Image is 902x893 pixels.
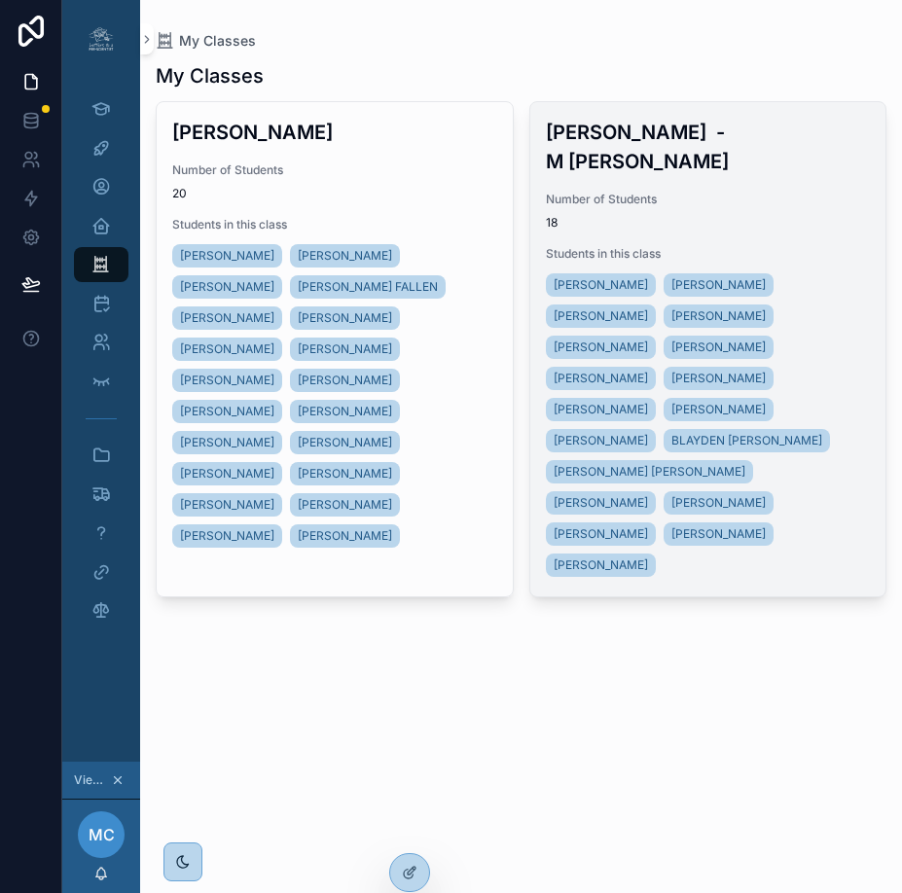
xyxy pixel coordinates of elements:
span: [PERSON_NAME] [671,308,766,324]
span: [PERSON_NAME] [180,528,274,544]
a: [PERSON_NAME] [664,398,774,421]
a: [PERSON_NAME] [172,244,282,268]
a: [PERSON_NAME] [546,398,656,421]
span: [PERSON_NAME] [671,402,766,417]
span: [PERSON_NAME] [554,402,648,417]
span: Number of Students [546,192,871,207]
span: BLAYDEN [PERSON_NAME] [671,433,822,448]
a: [PERSON_NAME] [172,369,282,392]
span: Viewing as Manda [74,772,107,788]
a: [PERSON_NAME] [546,336,656,359]
span: [PERSON_NAME] [671,526,766,542]
span: [PERSON_NAME] [180,497,274,513]
h3: [PERSON_NAME] [172,118,497,147]
a: [PERSON_NAME] FALLEN [290,275,446,299]
a: [PERSON_NAME]Number of Students20Students in this class[PERSON_NAME][PERSON_NAME][PERSON_NAME][PE... [156,101,514,597]
span: [PERSON_NAME] [554,557,648,573]
a: My Classes [156,31,256,51]
a: [PERSON_NAME] [546,491,656,515]
h3: [PERSON_NAME] - M [PERSON_NAME] [546,118,871,176]
span: [PERSON_NAME] [180,435,274,450]
span: My Classes [179,31,256,51]
span: [PERSON_NAME] [180,341,274,357]
a: [PERSON_NAME] [546,367,656,390]
span: [PERSON_NAME] [180,373,274,388]
span: Students in this class [172,217,497,232]
a: [PERSON_NAME] [664,273,774,297]
span: [PERSON_NAME] [554,495,648,511]
span: [PERSON_NAME] FALLEN [298,279,438,295]
a: [PERSON_NAME] [546,273,656,297]
span: [PERSON_NAME] [298,310,392,326]
a: [PERSON_NAME] [172,462,282,485]
img: App logo [86,23,117,54]
a: [PERSON_NAME] [172,275,282,299]
a: [PERSON_NAME] [172,338,282,361]
a: [PERSON_NAME] [290,524,400,548]
a: [PERSON_NAME] [664,491,774,515]
span: Number of Students [172,162,497,178]
a: [PERSON_NAME] [546,304,656,328]
span: [PERSON_NAME] [554,308,648,324]
span: [PERSON_NAME] [554,371,648,386]
a: BLAYDEN [PERSON_NAME] [664,429,830,452]
span: [PERSON_NAME] [180,248,274,264]
span: [PERSON_NAME] [671,495,766,511]
span: [PERSON_NAME] [298,248,392,264]
a: [PERSON_NAME] [PERSON_NAME] [546,460,753,483]
a: [PERSON_NAME] [290,306,400,330]
a: [PERSON_NAME] - M [PERSON_NAME]Number of Students18Students in this class[PERSON_NAME][PERSON_NAM... [529,101,887,597]
a: [PERSON_NAME] [290,431,400,454]
span: [PERSON_NAME] [554,526,648,542]
span: [PERSON_NAME] [671,339,766,355]
a: [PERSON_NAME] [172,431,282,454]
span: [PERSON_NAME] [554,433,648,448]
span: [PERSON_NAME] [671,371,766,386]
span: [PERSON_NAME] [298,466,392,482]
span: [PERSON_NAME] [554,277,648,293]
span: [PERSON_NAME] [298,373,392,388]
span: [PERSON_NAME] [180,404,274,419]
a: [PERSON_NAME] [664,367,774,390]
a: [PERSON_NAME] [172,306,282,330]
a: [PERSON_NAME] [290,493,400,517]
a: [PERSON_NAME] [290,462,400,485]
span: [PERSON_NAME] [298,497,392,513]
a: [PERSON_NAME] [546,554,656,577]
a: [PERSON_NAME] [290,369,400,392]
span: [PERSON_NAME] [298,404,392,419]
a: [PERSON_NAME] [290,400,400,423]
span: [PERSON_NAME] [671,277,766,293]
span: MC [89,823,115,846]
a: [PERSON_NAME] [664,304,774,328]
a: [PERSON_NAME] [546,429,656,452]
a: [PERSON_NAME] [290,338,400,361]
a: [PERSON_NAME] [664,522,774,546]
span: 20 [172,186,497,201]
span: [PERSON_NAME] [180,310,274,326]
a: [PERSON_NAME] [172,524,282,548]
a: [PERSON_NAME] [172,493,282,517]
a: [PERSON_NAME] [546,522,656,546]
span: [PERSON_NAME] [180,466,274,482]
a: [PERSON_NAME] [172,400,282,423]
span: [PERSON_NAME] [554,339,648,355]
div: scrollable content [62,78,140,654]
span: [PERSON_NAME] [298,341,392,357]
span: 18 [546,215,871,231]
h1: My Classes [156,62,264,89]
span: [PERSON_NAME] [298,528,392,544]
span: [PERSON_NAME] [180,279,274,295]
span: [PERSON_NAME] [298,435,392,450]
span: [PERSON_NAME] [PERSON_NAME] [554,464,745,480]
a: [PERSON_NAME] [290,244,400,268]
span: Students in this class [546,246,871,262]
a: [PERSON_NAME] [664,336,774,359]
